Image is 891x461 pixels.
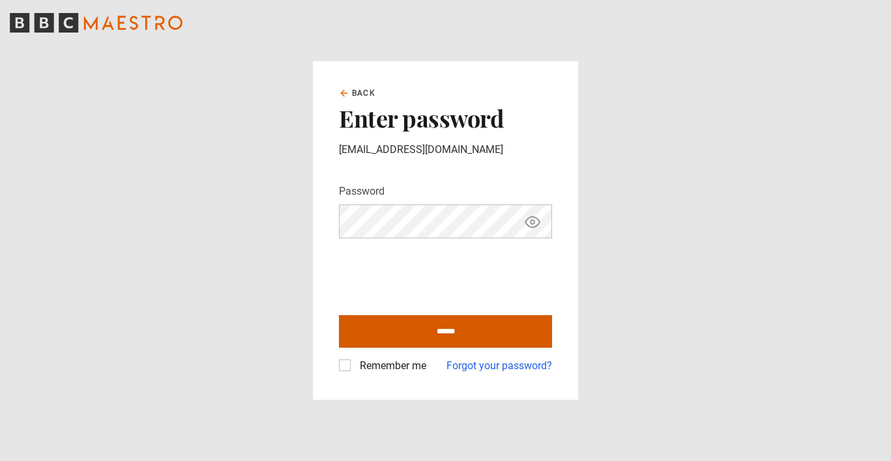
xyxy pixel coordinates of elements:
label: Remember me [355,358,426,374]
a: Back [339,87,375,99]
span: Back [352,87,375,99]
p: [EMAIL_ADDRESS][DOMAIN_NAME] [339,142,552,158]
label: Password [339,184,385,199]
button: Show password [521,210,544,233]
a: Forgot your password? [446,358,552,374]
iframe: reCAPTCHA [339,249,537,300]
h2: Enter password [339,104,552,132]
svg: BBC Maestro [10,13,183,33]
